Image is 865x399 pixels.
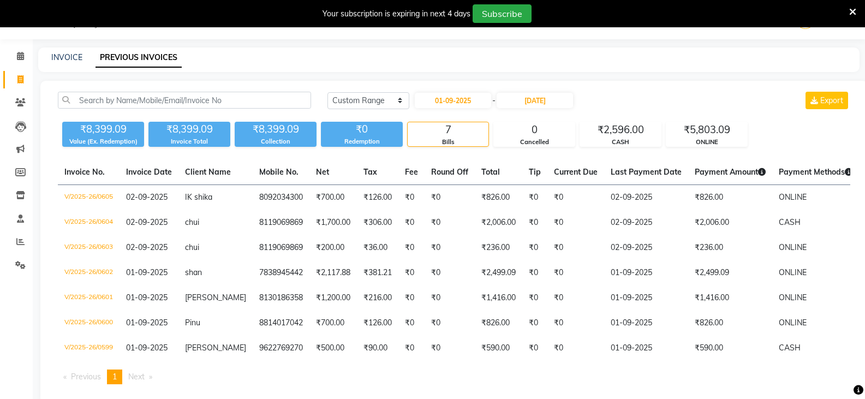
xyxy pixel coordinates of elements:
td: ₹2,499.09 [688,260,772,285]
span: Last Payment Date [611,167,682,177]
td: ₹306.00 [357,210,398,235]
td: 01-09-2025 [604,311,688,336]
span: CASH [779,217,801,227]
span: Invoice No. [64,167,105,177]
td: ₹0 [398,235,425,260]
span: Round Off [431,167,468,177]
td: ₹0 [425,260,475,285]
div: 7 [408,122,488,138]
td: ₹200.00 [309,235,357,260]
td: V/2025-26/0605 [58,185,120,211]
a: PREVIOUS INVOICES [96,48,182,68]
td: ₹0 [398,210,425,235]
td: ₹826.00 [475,185,522,211]
a: INVOICE [51,52,82,62]
span: Payment Methods [779,167,852,177]
td: ₹0 [398,185,425,211]
div: ₹8,399.09 [62,122,144,137]
span: 1 [112,372,117,382]
span: 01-09-2025 [126,267,168,277]
td: ₹0 [547,336,604,361]
td: ₹2,117.88 [309,260,357,285]
td: ₹126.00 [357,311,398,336]
td: ₹0 [547,185,604,211]
span: 02-09-2025 [126,242,168,252]
input: Search by Name/Mobile/Email/Invoice No [58,92,311,109]
span: ONLINE [779,267,807,277]
span: ONLINE [779,318,807,327]
span: Tax [363,167,377,177]
td: ₹0 [522,311,547,336]
div: ₹8,399.09 [148,122,230,137]
span: 01-09-2025 [126,343,168,353]
td: V/2025-26/0603 [58,235,120,260]
td: ₹126.00 [357,185,398,211]
div: Collection [235,137,317,146]
td: ₹0 [522,185,547,211]
div: ONLINE [666,138,747,147]
td: ₹0 [522,210,547,235]
button: Export [806,92,848,109]
td: V/2025-26/0604 [58,210,120,235]
span: Current Due [554,167,598,177]
td: ₹381.21 [357,260,398,285]
span: Export [820,96,843,105]
td: ₹1,416.00 [688,285,772,311]
td: ₹236.00 [688,235,772,260]
td: ₹0 [425,285,475,311]
td: ₹826.00 [688,185,772,211]
div: ₹2,596.00 [580,122,661,138]
td: ₹590.00 [475,336,522,361]
span: Net [316,167,329,177]
td: 7838945442 [253,260,309,285]
span: 02-09-2025 [126,217,168,227]
td: ₹2,006.00 [475,210,522,235]
input: Start Date [415,93,491,108]
td: 02-09-2025 [604,235,688,260]
div: Bills [408,138,488,147]
td: ₹0 [425,210,475,235]
td: ₹700.00 [309,311,357,336]
td: 8092034300 [253,185,309,211]
input: End Date [497,93,573,108]
span: ONLINE [779,192,807,202]
div: Redemption [321,137,403,146]
td: ₹1,200.00 [309,285,357,311]
td: ₹36.00 [357,235,398,260]
td: ₹90.00 [357,336,398,361]
td: ₹0 [398,311,425,336]
td: ₹216.00 [357,285,398,311]
div: ₹8,399.09 [235,122,317,137]
span: chui [185,242,199,252]
div: CASH [580,138,661,147]
td: ₹2,006.00 [688,210,772,235]
td: V/2025-26/0602 [58,260,120,285]
td: ₹0 [547,260,604,285]
span: Previous [71,372,101,382]
td: ₹0 [398,285,425,311]
span: ONLINE [779,293,807,302]
td: 8814017042 [253,311,309,336]
div: ₹0 [321,122,403,137]
span: Total [481,167,500,177]
td: 8119069869 [253,210,309,235]
td: ₹0 [425,235,475,260]
td: ₹236.00 [475,235,522,260]
td: ₹1,700.00 [309,210,357,235]
td: ₹500.00 [309,336,357,361]
div: Invoice Total [148,137,230,146]
div: Your subscription is expiring in next 4 days [323,8,470,20]
span: [PERSON_NAME] [185,343,246,353]
td: ₹700.00 [309,185,357,211]
td: 01-09-2025 [604,336,688,361]
span: Pinu [185,318,200,327]
div: Value (Ex. Redemption) [62,137,144,146]
td: ₹826.00 [688,311,772,336]
span: Next [128,372,145,382]
td: ₹2,499.09 [475,260,522,285]
td: ₹0 [398,336,425,361]
td: ₹0 [522,336,547,361]
span: - [492,95,496,106]
span: 01-09-2025 [126,318,168,327]
td: ₹0 [522,235,547,260]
